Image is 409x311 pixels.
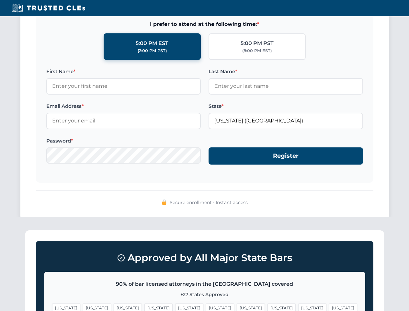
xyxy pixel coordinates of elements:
[46,137,201,145] label: Password
[136,39,168,48] div: 5:00 PM EST
[209,102,363,110] label: State
[241,39,274,48] div: 5:00 PM PST
[170,199,248,206] span: Secure enrollment • Instant access
[46,20,363,29] span: I prefer to attend at the following time:
[209,78,363,94] input: Enter your last name
[209,68,363,75] label: Last Name
[46,78,201,94] input: Enter your first name
[138,48,167,54] div: (2:00 PM PST)
[162,200,167,205] img: 🔒
[44,249,365,267] h3: Approved by All Major State Bars
[209,147,363,165] button: Register
[46,68,201,75] label: First Name
[10,3,87,13] img: Trusted CLEs
[46,113,201,129] input: Enter your email
[209,113,363,129] input: Florida (FL)
[52,280,357,288] p: 90% of bar licensed attorneys in the [GEOGRAPHIC_DATA] covered
[242,48,272,54] div: (8:00 PM EST)
[46,102,201,110] label: Email Address
[52,291,357,298] p: +27 States Approved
